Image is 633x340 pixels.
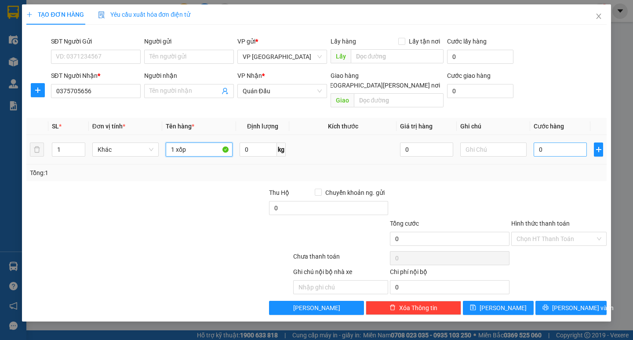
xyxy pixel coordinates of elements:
input: Cước giao hàng [447,84,513,98]
button: printer[PERSON_NAME] và In [535,301,606,315]
span: Tên hàng [166,123,194,130]
span: Giao hàng [331,72,359,79]
span: VP Yên Sở [243,50,322,63]
span: VP Nhận [237,72,262,79]
span: Định lượng [247,123,278,130]
span: Yêu cầu xuất hóa đơn điện tử [98,11,191,18]
span: [PERSON_NAME] và In [552,303,614,313]
span: Đơn vị tính [92,123,125,130]
span: Chuyển khoản ng. gửi [322,188,388,197]
span: plus [31,87,44,94]
span: SL [52,123,59,130]
input: Dọc đường [351,49,444,63]
th: Ghi chú [457,118,530,135]
input: Nhập ghi chú [293,280,389,294]
span: user-add [222,88,229,95]
div: VP gửi [237,37,327,46]
button: delete [30,143,44,157]
div: Chưa thanh toán [292,252,389,267]
input: VD: Bàn, Ghế [166,143,232,157]
input: 0 [400,143,453,157]
button: Close [586,4,611,29]
span: [PERSON_NAME] [293,303,340,313]
span: [GEOGRAPHIC_DATA][PERSON_NAME] nơi [320,80,444,90]
label: Cước giao hàng [447,72,491,79]
button: [PERSON_NAME] [269,301,364,315]
span: close [595,13,602,20]
span: TẠO ĐƠN HÀNG [26,11,84,18]
span: plus [594,146,602,153]
span: delete [389,304,396,311]
span: Tổng cước [390,220,419,227]
span: Quán Đấu [243,84,322,98]
span: Khác [98,143,153,156]
span: Xóa Thông tin [399,303,437,313]
div: Tổng: 1 [30,168,245,178]
span: plus [26,11,33,18]
input: Cước lấy hàng [447,50,513,64]
div: Người nhận [144,71,234,80]
div: Chi phí nội bộ [390,267,509,280]
div: Ghi chú nội bộ nhà xe [293,267,389,280]
input: Dọc đường [354,93,444,107]
span: Thu Hộ [269,189,289,196]
div: SĐT Người Gửi [51,37,141,46]
span: kg [277,143,286,157]
input: Ghi Chú [460,143,527,157]
button: deleteXóa Thông tin [366,301,461,315]
div: Người gửi [144,37,234,46]
button: plus [31,83,45,97]
label: Cước lấy hàng [447,38,487,45]
img: icon [98,11,105,18]
span: Lấy hàng [331,38,356,45]
span: Kích thước [328,123,358,130]
div: SĐT Người Nhận [51,71,141,80]
span: printer [542,304,549,311]
label: Hình thức thanh toán [511,220,570,227]
span: Lấy tận nơi [405,37,444,46]
span: Cước hàng [534,123,564,130]
span: save [470,304,476,311]
span: Giao [331,93,354,107]
span: [PERSON_NAME] [480,303,527,313]
button: plus [594,143,603,157]
span: Lấy [331,49,351,63]
button: save[PERSON_NAME] [463,301,534,315]
span: Giá trị hàng [400,123,433,130]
